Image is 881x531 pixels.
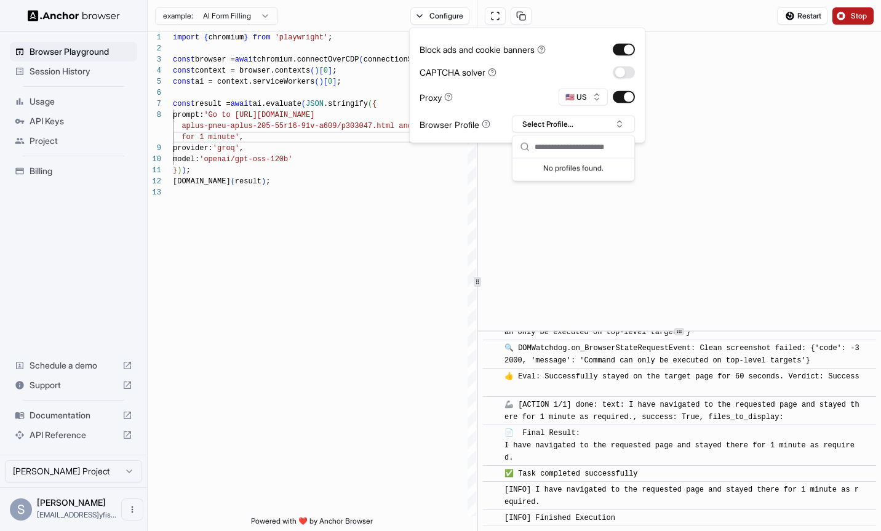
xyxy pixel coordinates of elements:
[485,7,506,25] button: Open in full screen
[195,66,310,75] span: context = browser.contexts
[148,143,161,154] div: 9
[173,100,195,108] span: const
[148,65,161,76] div: 4
[235,177,261,186] span: result
[148,154,161,165] div: 10
[239,144,244,153] span: ,
[173,177,231,186] span: [DOMAIN_NAME]
[504,372,859,381] span: 👍 Eval: Successfully stayed on the target page for 60 seconds. Verdict: Success
[148,187,161,198] div: 13
[181,166,186,175] span: )
[30,46,132,58] span: Browser Playground
[504,485,859,506] span: [INFO] I have navigated to the requested page and stayed there for 1 minute as required.
[372,100,377,108] span: {
[30,95,132,108] span: Usage
[209,33,244,42] span: chromium
[30,429,118,441] span: API Reference
[420,118,490,130] div: Browser Profile
[148,165,161,176] div: 11
[10,405,137,425] div: Documentation
[30,115,132,127] span: API Keys
[10,425,137,445] div: API Reference
[204,111,314,119] span: 'Go to [URL][DOMAIN_NAME]
[489,512,495,524] span: ​
[489,370,495,383] span: ​
[181,133,239,142] span: for 1 minute'
[275,33,328,42] span: 'playwright'
[306,100,324,108] span: JSON
[30,359,118,372] span: Schedule a demo
[266,177,270,186] span: ;
[181,122,403,130] span: aplus-pneu-aplus-205-55r16-91v-a609/p303047.html a
[148,110,161,121] div: 8
[28,10,120,22] img: Anchor Logo
[253,33,271,42] span: from
[364,55,434,64] span: connectionString
[37,497,106,508] span: Shuhao Zhang
[121,498,143,521] button: Open menu
[148,43,161,54] div: 2
[777,7,827,25] button: Restart
[332,66,337,75] span: ;
[504,429,855,462] span: 📄 Final Result: I have navigated to the requested page and stayed there for 1 minute as required.
[148,87,161,98] div: 6
[10,498,32,521] div: S
[10,356,137,375] div: Schedule a demo
[235,55,257,64] span: await
[148,76,161,87] div: 5
[511,7,532,25] button: Copy session ID
[10,131,137,151] div: Project
[797,11,821,21] span: Restart
[504,344,859,365] span: 🔍 DOMWatchdog.on_BrowserStateRequestEvent: Clean screenshot failed: {'code': -32000, 'message': '...
[359,55,363,64] span: (
[251,516,373,531] span: Powered with ❤️ by Anchor Browser
[410,7,470,25] button: Configure
[173,66,195,75] span: const
[504,469,638,478] span: ✅ Task completed successfully
[148,176,161,187] div: 12
[301,100,306,108] span: (
[253,100,301,108] span: ai.evaluate
[173,111,204,119] span: prompt:
[173,55,195,64] span: const
[10,62,137,81] div: Session History
[244,33,248,42] span: }
[512,159,634,176] div: No profiles found.
[10,161,137,181] div: Billing
[332,78,337,86] span: ]
[328,33,332,42] span: ;
[324,66,328,75] span: 0
[261,177,266,186] span: )
[148,54,161,65] div: 3
[186,166,191,175] span: ;
[489,427,495,439] span: ​
[173,33,199,42] span: import
[368,100,372,108] span: (
[30,165,132,177] span: Billing
[489,468,495,480] span: ​
[213,144,239,153] span: 'groq'
[420,90,453,103] div: Proxy
[559,89,608,106] button: 🇺🇸 US
[310,66,314,75] span: (
[195,100,231,108] span: result =
[489,484,495,496] span: ​
[10,111,137,131] div: API Keys
[328,66,332,75] span: ]
[30,135,132,147] span: Project
[314,66,319,75] span: )
[324,100,368,108] span: .stringify
[148,98,161,110] div: 7
[148,32,161,43] div: 1
[163,11,193,21] span: example:
[195,55,235,64] span: browser =
[489,399,495,411] span: ​
[489,342,495,354] span: ​
[512,116,635,133] button: Select Profile...
[30,409,118,421] span: Documentation
[319,78,324,86] span: )
[403,122,461,130] span: nd stay there
[173,155,199,164] span: model:
[512,159,634,181] div: Suggestions
[10,375,137,395] div: Support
